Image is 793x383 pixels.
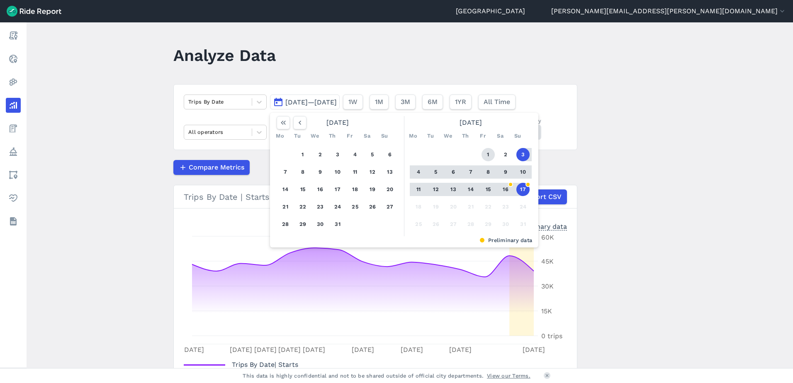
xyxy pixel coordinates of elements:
span: | Starts [232,361,298,368]
tspan: [DATE] [303,346,325,354]
button: 1YR [450,95,472,109]
button: 17 [331,183,344,196]
a: Heatmaps [6,75,21,90]
button: 30 [499,218,512,231]
button: 8 [296,165,309,179]
div: Mo [273,129,287,143]
button: 14 [279,183,292,196]
a: Analyze [6,98,21,113]
button: 31 [331,218,344,231]
a: [GEOGRAPHIC_DATA] [456,6,525,16]
button: 25 [412,218,425,231]
img: Ride Report [7,6,61,17]
div: Mo [406,129,420,143]
button: 12 [429,183,443,196]
div: Fr [476,129,489,143]
div: We [308,129,321,143]
div: Preliminary data [514,222,567,230]
button: 3M [395,95,416,109]
button: 31 [516,218,530,231]
div: Su [378,129,391,143]
tspan: 60K [541,233,554,241]
a: Report [6,28,21,43]
button: 26 [366,200,379,213]
button: 16 [314,183,327,196]
button: 4 [412,165,425,179]
span: Trips By Date [232,358,275,369]
button: 11 [412,183,425,196]
button: 1 [482,148,495,161]
button: 27 [447,218,460,231]
a: Datasets [6,214,21,229]
div: Trips By Date | Starts [184,189,567,204]
a: View our Terms. [487,372,530,380]
span: 1YR [455,97,466,107]
tspan: [DATE] [352,346,374,354]
button: 20 [383,183,396,196]
button: Compare Metrics [173,160,250,175]
button: 3 [516,148,530,161]
button: 18 [348,183,362,196]
button: 10 [331,165,344,179]
tspan: [DATE] [401,346,423,354]
span: 3M [401,97,410,107]
button: 5 [429,165,443,179]
button: 5 [366,148,379,161]
button: 24 [516,200,530,213]
button: 23 [314,200,327,213]
div: [DATE] [406,116,535,129]
button: 28 [464,218,477,231]
tspan: 45K [541,257,554,265]
tspan: [DATE] [254,346,277,354]
button: 29 [296,218,309,231]
button: 13 [447,183,460,196]
span: [DATE]—[DATE] [285,98,337,106]
button: 7 [279,165,292,179]
button: 30 [314,218,327,231]
div: Preliminary data [276,236,532,244]
div: [DATE] [273,116,402,129]
button: 9 [314,165,327,179]
button: [PERSON_NAME][EMAIL_ADDRESS][PERSON_NAME][DOMAIN_NAME] [551,6,786,16]
h1: Analyze Data [173,44,276,67]
button: 4 [348,148,362,161]
button: 1 [296,148,309,161]
button: 1W [343,95,363,109]
span: 1W [348,97,358,107]
button: 25 [348,200,362,213]
div: We [441,129,455,143]
button: 13 [383,165,396,179]
button: 19 [429,200,443,213]
button: 21 [279,200,292,213]
button: 26 [429,218,443,231]
button: 22 [296,200,309,213]
a: Policy [6,144,21,159]
div: Tu [291,129,304,143]
tspan: [DATE] [278,346,301,354]
button: 27 [383,200,396,213]
button: 7 [464,165,477,179]
button: 10 [516,165,530,179]
button: 11 [348,165,362,179]
a: Areas [6,167,21,182]
span: 6M [428,97,438,107]
button: 2 [314,148,327,161]
button: 15 [482,183,495,196]
tspan: [DATE] [523,346,545,354]
button: 20 [447,200,460,213]
button: 24 [331,200,344,213]
div: Sa [360,129,374,143]
a: Realtime [6,51,21,66]
a: Health [6,191,21,206]
button: 1M [370,95,389,109]
tspan: [DATE] [230,346,252,354]
button: 16 [499,183,512,196]
button: 17 [516,183,530,196]
button: 9 [499,165,512,179]
tspan: 0 trips [541,332,562,340]
tspan: [DATE] [449,346,472,354]
button: 12 [366,165,379,179]
div: Sa [494,129,507,143]
span: Compare Metrics [189,162,244,172]
button: 28 [279,218,292,231]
